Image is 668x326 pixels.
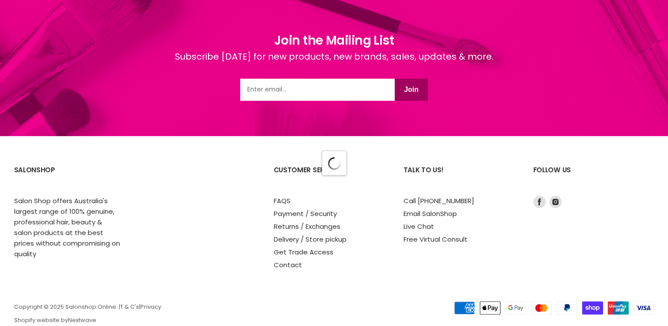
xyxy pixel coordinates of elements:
[68,316,96,324] a: Nextwave
[274,235,347,244] a: Delivery / Store pickup
[14,304,393,324] p: Copyright © 2025 Salonshop Online. | | Shopify website by
[274,209,337,218] a: Payment / Security
[274,159,386,196] h2: Customer Service
[274,222,340,231] a: Returns / Exchanges
[533,159,654,196] h2: Follow us
[140,303,161,311] a: Privacy
[404,159,516,196] h2: Talk to us!
[274,260,302,269] a: Contact
[14,196,120,259] p: Salon Shop offers Australia's largest range of 100% genuine, professional hair, beauty & salon pr...
[175,31,494,50] h1: Join the Mailing List
[404,222,434,231] a: Live Chat
[175,50,494,79] div: Subscribe [DATE] for new products, new brands, sales, updates & more.
[240,79,395,101] input: Email
[404,196,474,205] a: Call [PHONE_NUMBER]
[274,196,291,205] a: FAQS
[404,235,468,244] a: Free Virtual Consult
[14,159,126,196] h2: SalonShop
[404,209,457,218] a: Email SalonShop
[395,79,428,101] button: Join
[274,247,333,257] a: Get Trade Access
[120,303,139,311] a: T & C's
